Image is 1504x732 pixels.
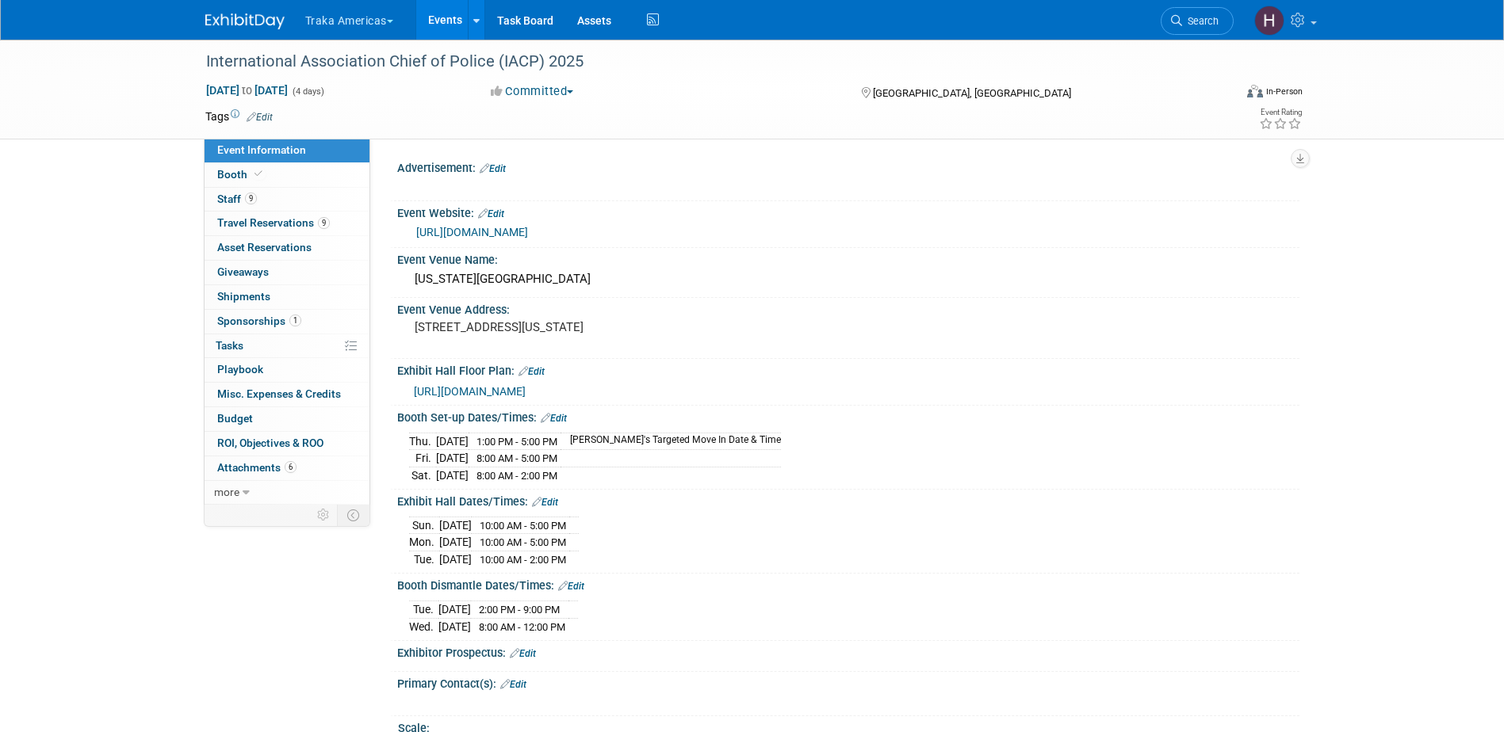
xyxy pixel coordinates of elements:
[478,208,504,219] a: Edit
[409,467,436,483] td: Sat.
[409,267,1288,292] div: [US_STATE][GEOGRAPHIC_DATA]
[217,412,253,425] span: Budget
[245,193,257,204] span: 9
[217,315,301,327] span: Sponsorships
[397,359,1299,379] div: Exhibit Hall Floor Plan:
[214,486,239,498] span: more
[476,452,557,464] span: 8:00 AM - 5:00 PM
[216,339,243,352] span: Tasks
[409,450,436,467] td: Fri.
[217,461,297,474] span: Attachments
[416,226,528,238] a: [URL][DOMAIN_NAME]
[217,143,306,156] span: Event Information
[397,298,1299,318] div: Event Venue Address:
[397,248,1299,268] div: Event Venue Name:
[397,641,1299,661] div: Exhibitor Prospectus:
[247,112,273,123] a: Edit
[397,574,1299,594] div: Booth Dismantle Dates/Times:
[217,290,270,303] span: Shipments
[205,13,285,29] img: ExhibitDay
[1265,86,1303,97] div: In-Person
[217,387,341,400] span: Misc. Expenses & Credits
[510,648,536,659] a: Edit
[205,310,369,334] a: Sponsorships1
[480,520,566,532] span: 10:00 AM - 5:00 PM
[254,170,262,178] i: Booth reservation complete
[480,554,566,566] span: 10:00 AM - 2:00 PM
[438,600,471,618] td: [DATE]
[205,109,273,124] td: Tags
[409,618,438,635] td: Wed.
[409,534,439,551] td: Mon.
[217,168,266,181] span: Booth
[532,497,558,508] a: Edit
[205,383,369,406] a: Misc. Expenses & Credits
[1254,6,1284,36] img: Heather Fraser
[397,156,1299,177] div: Advertisement:
[479,604,560,616] span: 2:00 PM - 9:00 PM
[310,505,338,525] td: Personalize Event Tab Strip
[439,551,472,567] td: [DATE]
[205,432,369,456] a: ROI, Objectives & ROO
[217,363,263,376] span: Playbook
[205,236,369,260] a: Asset Reservations
[205,334,369,358] a: Tasks
[205,261,369,284] a: Giveaways
[217,241,312,254] span: Asset Reservations
[409,551,439,567] td: Tue.
[201,48,1210,76] div: International Association Chief of Police (IACP) 2025
[439,517,472,534] td: [DATE]
[436,450,469,467] td: [DATE]
[205,285,369,309] a: Shipments
[318,217,330,229] span: 9
[1259,109,1302,116] div: Event Rating
[205,456,369,480] a: Attachments6
[397,201,1299,222] div: Event Website:
[500,679,526,690] a: Edit
[409,600,438,618] td: Tue.
[1182,15,1219,27] span: Search
[438,618,471,635] td: [DATE]
[239,84,254,97] span: to
[485,83,580,100] button: Committed
[217,193,257,205] span: Staff
[476,470,557,482] span: 8:00 AM - 2:00 PM
[479,621,565,633] span: 8:00 AM - 12:00 PM
[561,433,781,450] td: [PERSON_NAME]'s Targeted Move In Date & Time
[415,320,756,334] pre: [STREET_ADDRESS][US_STATE]
[217,216,330,229] span: Travel Reservations
[397,406,1299,426] div: Booth Set-up Dates/Times:
[205,212,369,235] a: Travel Reservations9
[289,315,301,326] span: 1
[205,481,369,505] a: more
[217,437,323,449] span: ROI, Objectives & ROO
[217,265,269,278] span: Giveaways
[439,534,472,551] td: [DATE]
[205,358,369,382] a: Playbook
[436,467,469,483] td: [DATE]
[205,188,369,212] a: Staff9
[541,413,567,424] a: Edit
[337,505,369,525] td: Toggle Event Tabs
[480,536,566,548] span: 10:00 AM - 5:00 PM
[205,407,369,431] a: Budget
[397,672,1299,692] div: Primary Contact(s):
[397,490,1299,510] div: Exhibit Hall Dates/Times:
[436,433,469,450] td: [DATE]
[1140,82,1303,106] div: Event Format
[205,139,369,162] a: Event Information
[414,385,526,398] a: [URL][DOMAIN_NAME]
[873,87,1071,99] span: [GEOGRAPHIC_DATA], [GEOGRAPHIC_DATA]
[205,83,289,97] span: [DATE] [DATE]
[409,517,439,534] td: Sun.
[1161,7,1234,35] a: Search
[558,581,584,592] a: Edit
[205,163,369,187] a: Booth
[409,433,436,450] td: Thu.
[1247,85,1263,97] img: Format-Inperson.png
[480,163,506,174] a: Edit
[291,86,324,97] span: (4 days)
[519,366,545,377] a: Edit
[285,461,297,473] span: 6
